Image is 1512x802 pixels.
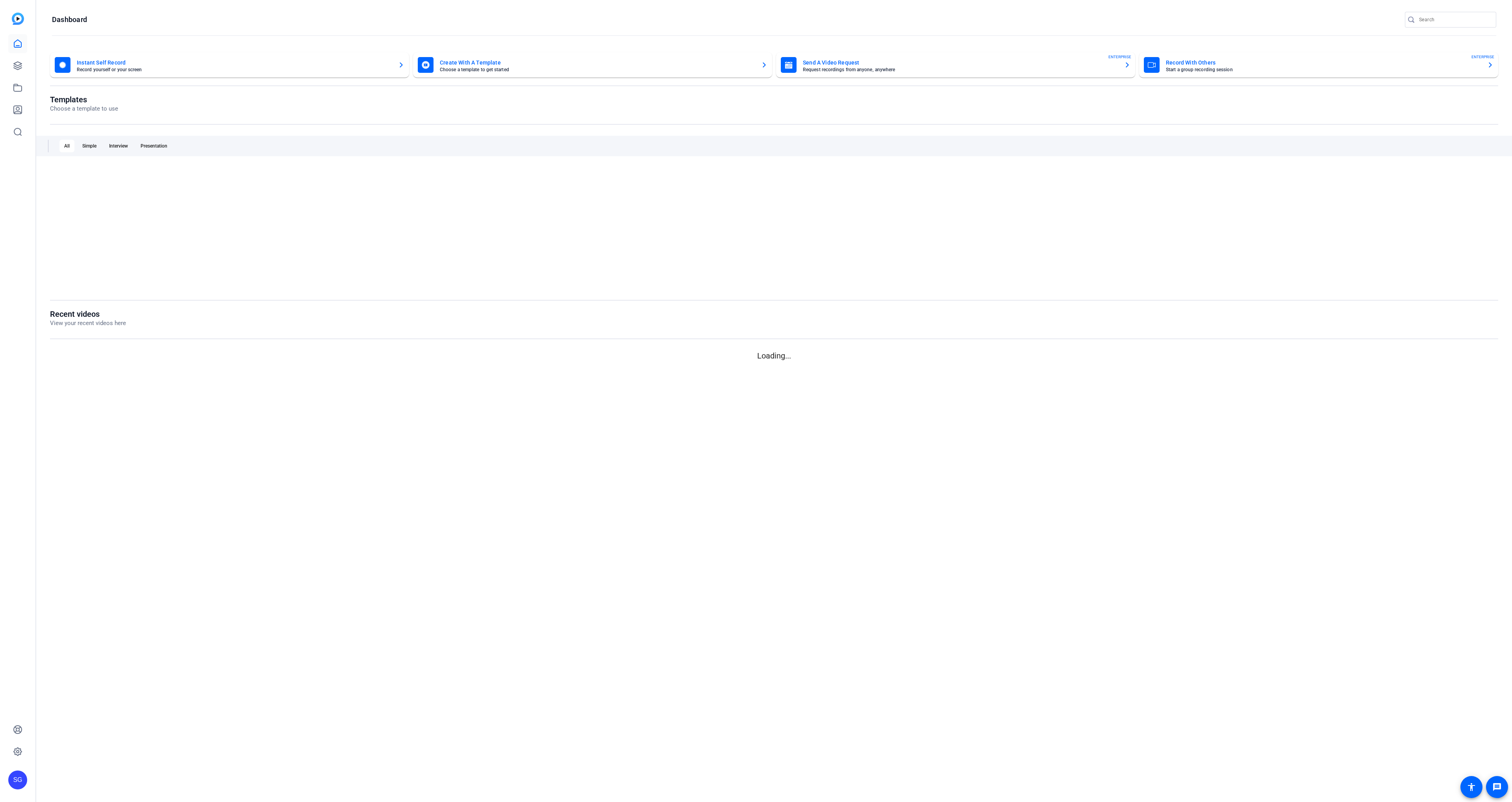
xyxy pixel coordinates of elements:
mat-card-subtitle: Choose a template to get started [440,67,755,72]
mat-card-title: Create With A Template [440,58,755,67]
span: ENTERPRISE [1108,54,1131,60]
mat-card-title: Record With Others [1166,58,1481,67]
div: SG [8,771,27,789]
input: Search [1419,15,1490,24]
mat-card-subtitle: Request recordings from anyone, anywhere [803,67,1118,72]
mat-icon: message [1492,782,1502,792]
button: Instant Self RecordRecord yourself or your screen [50,52,409,78]
h1: Recent videos [50,309,126,319]
div: Simple [78,140,101,152]
h1: Dashboard [52,15,87,24]
div: Interview [104,140,133,152]
h1: Templates [50,95,118,104]
div: Presentation [136,140,172,152]
mat-card-title: Instant Self Record [77,58,392,67]
mat-card-title: Send A Video Request [803,58,1118,67]
mat-icon: accessibility [1467,782,1476,792]
p: Loading... [50,350,1498,362]
img: blue-gradient.svg [12,13,24,25]
span: ENTERPRISE [1471,54,1494,60]
button: Record With OthersStart a group recording sessionENTERPRISE [1139,52,1498,78]
p: View your recent videos here [50,319,126,328]
mat-card-subtitle: Start a group recording session [1166,67,1481,72]
p: Choose a template to use [50,104,118,113]
div: All [59,140,74,152]
mat-card-subtitle: Record yourself or your screen [77,67,392,72]
button: Create With A TemplateChoose a template to get started [413,52,772,78]
button: Send A Video RequestRequest recordings from anyone, anywhereENTERPRISE [776,52,1135,78]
